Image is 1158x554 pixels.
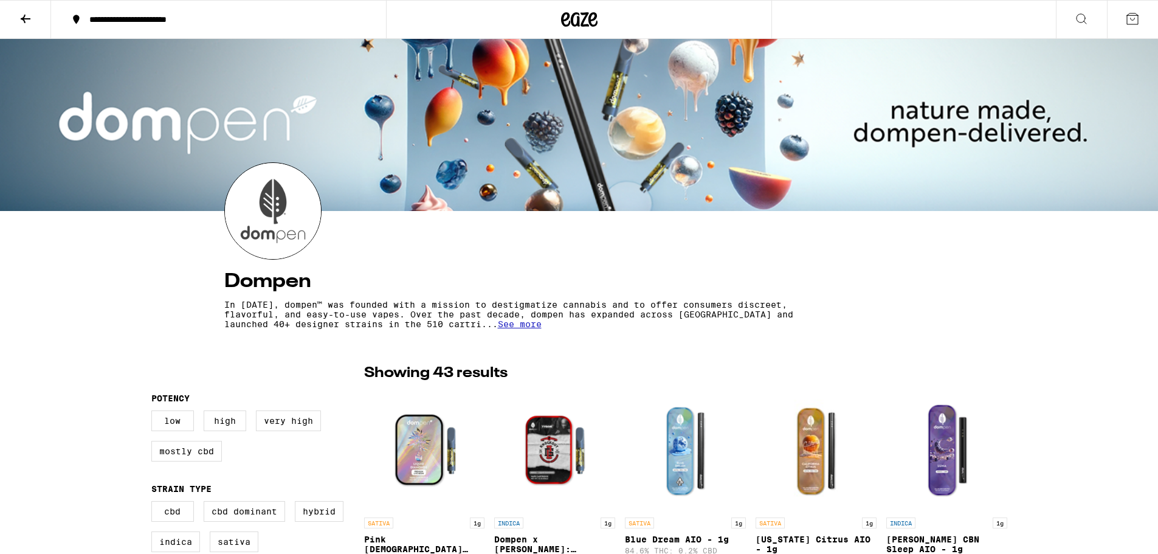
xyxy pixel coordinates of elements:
label: Sativa [210,531,258,552]
img: Dompen - Dompen x Tyson: Knockout OG Live Resin Liquid Diamonds - 1g [494,390,615,511]
p: SATIVA [364,518,393,528]
p: In [DATE], dompen™ was founded with a mission to destigmatize cannabis and to offer consumers dis... [224,300,827,329]
p: Blue Dream AIO - 1g [625,535,746,544]
img: Dompen - Pink Jesus Live Resin Liquid Diamonds - 1g [364,390,485,511]
label: High [204,410,246,431]
img: Dompen - California Citrus AIO - 1g [756,390,877,511]
label: Low [151,410,194,431]
img: Dompen logo [225,163,321,259]
p: [US_STATE] Citrus AIO - 1g [756,535,877,554]
p: 1g [862,518,877,528]
p: 1g [601,518,615,528]
label: CBD [151,501,194,522]
p: SATIVA [625,518,654,528]
img: Dompen - Blue Dream AIO - 1g [625,390,746,511]
h4: Dompen [224,272,934,291]
p: 1g [470,518,484,528]
legend: Potency [151,393,190,403]
span: See more [498,319,542,329]
p: Pink [DEMOGRAPHIC_DATA] Live Resin Liquid Diamonds - 1g [364,535,485,554]
p: Dompen x [PERSON_NAME]: Knockout OG Live Resin Liquid Diamonds - 1g [494,535,615,554]
p: 1g [993,518,1007,528]
p: Showing 43 results [364,363,508,384]
p: INDICA [494,518,523,528]
legend: Strain Type [151,484,212,494]
p: INDICA [886,518,915,528]
label: CBD Dominant [204,501,285,522]
p: [PERSON_NAME] CBN Sleep AIO - 1g [886,535,1007,554]
label: Very High [256,410,321,431]
label: Mostly CBD [151,441,222,462]
img: Dompen - Luna CBN Sleep AIO - 1g [886,390,1007,511]
label: Hybrid [295,501,343,522]
p: SATIVA [756,518,785,528]
label: Indica [151,531,200,552]
p: 1g [731,518,746,528]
